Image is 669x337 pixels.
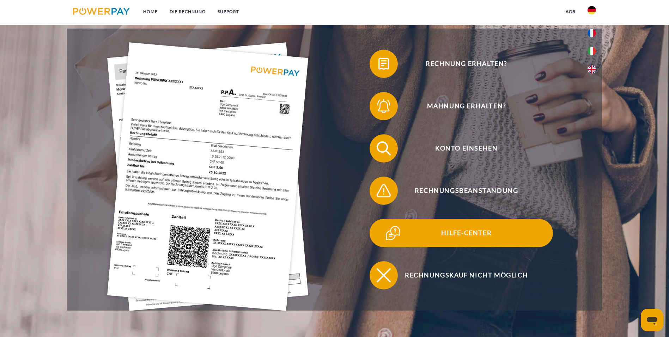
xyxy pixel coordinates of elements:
[375,140,393,157] img: qb_search.svg
[641,309,663,331] iframe: Schaltfläche zum Öffnen des Messaging-Fensters
[107,42,308,311] img: single_invoice_powerpay_de.jpg
[370,50,553,78] button: Rechnung erhalten?
[380,261,553,289] span: Rechnungskauf nicht möglich
[212,5,245,18] a: SUPPORT
[588,47,596,55] img: it
[375,266,393,284] img: qb_close.svg
[380,177,553,205] span: Rechnungsbeanstandung
[370,92,553,120] button: Mahnung erhalten?
[380,92,553,120] span: Mahnung erhalten?
[560,5,582,18] a: agb
[380,134,553,163] span: Konto einsehen
[73,8,130,15] img: logo-powerpay.svg
[164,5,212,18] a: DIE RECHNUNG
[588,29,596,37] img: fr
[375,97,393,115] img: qb_bell.svg
[588,65,596,74] img: en
[370,261,553,289] button: Rechnungskauf nicht möglich
[370,134,553,163] button: Konto einsehen
[380,219,553,247] span: Hilfe-Center
[137,5,164,18] a: Home
[380,50,553,78] span: Rechnung erhalten?
[370,177,553,205] button: Rechnungsbeanstandung
[375,55,393,73] img: qb_bill.svg
[384,224,402,242] img: qb_help.svg
[370,219,553,247] button: Hilfe-Center
[375,182,393,200] img: qb_warning.svg
[588,6,596,14] img: de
